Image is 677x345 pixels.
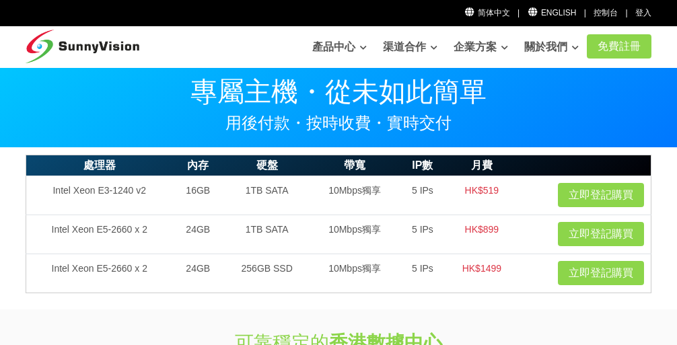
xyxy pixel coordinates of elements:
[383,34,437,61] a: 渠道合作
[558,183,644,207] a: 立即登記購買
[454,34,508,61] a: 企業方案
[518,7,520,20] li: |
[635,8,651,17] a: 登入
[172,215,223,254] td: 24GB
[223,215,310,254] td: 1TB SATA
[223,254,310,293] td: 256GB SSD
[223,155,310,176] th: 硬盤
[594,8,618,17] a: 控制台
[26,176,173,215] td: Intel Xeon E3-1240 v2
[399,176,446,215] td: 5 IPs
[527,8,576,17] a: English
[446,155,518,176] th: 月費
[446,176,518,215] td: HK$519
[172,155,223,176] th: 內存
[172,176,223,215] td: 16GB
[558,222,644,246] a: 立即登記購買
[587,34,651,59] a: 免費註冊
[172,254,223,293] td: 24GB
[626,7,628,20] li: |
[310,176,398,215] td: 10Mbps獨享
[399,215,446,254] td: 5 IPs
[446,215,518,254] td: HK$899
[584,7,586,20] li: |
[312,34,367,61] a: 產品中心
[26,155,173,176] th: 處理器
[399,155,446,176] th: IP數
[26,78,651,105] p: 專屬主機・從未如此簡單
[524,34,579,61] a: 關於我們
[26,115,651,131] p: 用後付款・按時收費・實時交付
[464,8,510,17] a: 简体中文
[310,254,398,293] td: 10Mbps獨享
[26,254,173,293] td: Intel Xeon E5-2660 x 2
[223,176,310,215] td: 1TB SATA
[446,254,518,293] td: HK$1499
[26,215,173,254] td: Intel Xeon E5-2660 x 2
[558,261,644,285] a: 立即登記購買
[399,254,446,293] td: 5 IPs
[310,155,398,176] th: 帶寬
[310,215,398,254] td: 10Mbps獨享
